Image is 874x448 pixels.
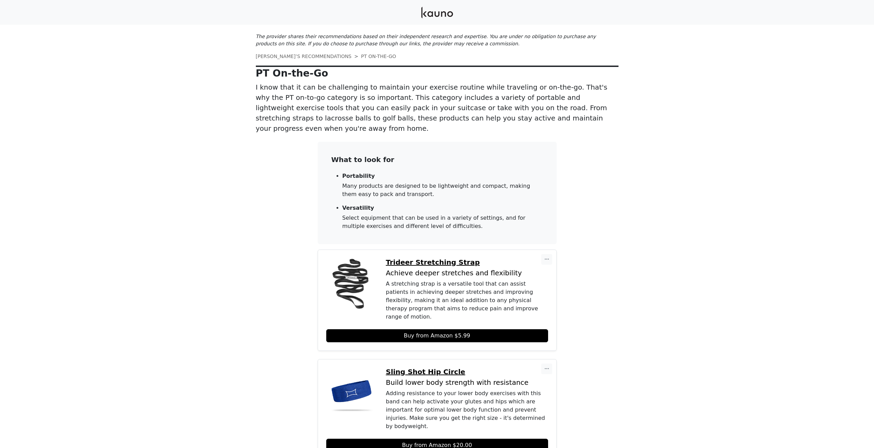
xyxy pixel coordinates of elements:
[342,182,543,198] p: Many products are designed to be lightweight and compact, making them easy to pack and transport.
[256,68,618,79] p: PT On-the-Go
[352,53,396,60] li: PT ON-THE-GO
[256,54,352,59] a: [PERSON_NAME]’S RECOMMENDATIONS
[386,379,548,387] p: Build lower body strength with resistance
[386,389,548,430] div: Adding resistance to your lower body exercises with this band can help activate your glutes and h...
[386,368,548,376] a: Sling Shot Hip Circle
[256,33,618,47] p: The provider shares their recommendations based on their independent research and expertise. You ...
[421,7,454,19] img: Kauno
[342,173,543,179] p: Portability
[386,280,548,321] div: A stretching strap is a versatile tool that can assist patients in achieving deeper stretches and...
[386,269,548,277] p: Achieve deeper stretches and flexibility
[326,368,378,419] img: Sling Shot Hip Circle
[342,214,543,230] p: Select equipment that can be used in a variety of settings, and for multiple exercises and differ...
[386,258,548,266] a: Trideer Stretching Strap
[326,258,378,310] img: Trideer Stretching Strap
[326,329,548,342] a: Buy from Amazon $5.99
[342,205,543,211] p: Versatility
[331,156,543,164] p: What to look for
[256,82,618,134] p: I know that it can be challenging to maintain your exercise routine while traveling or on-the-go....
